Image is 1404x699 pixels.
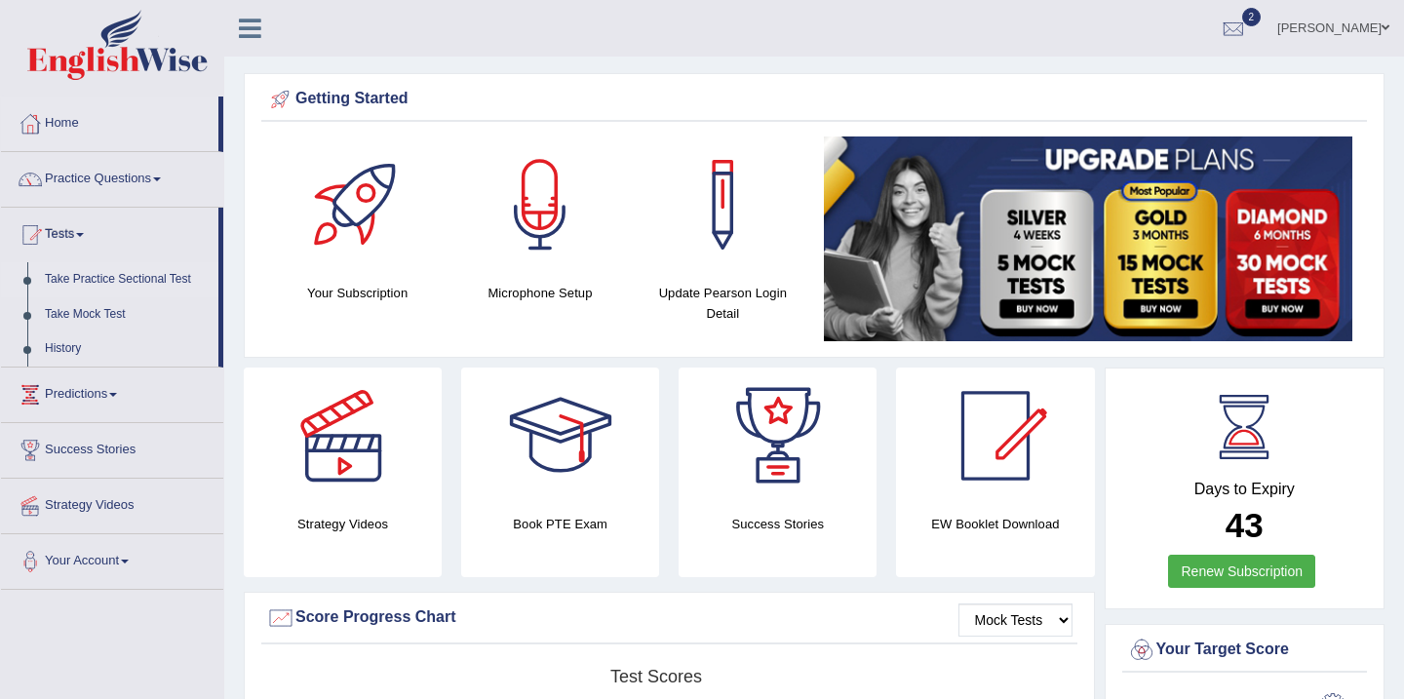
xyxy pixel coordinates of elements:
[610,667,702,686] tspan: Test scores
[1226,506,1264,544] b: 43
[1,97,218,145] a: Home
[36,297,218,332] a: Take Mock Test
[679,514,877,534] h4: Success Stories
[458,283,621,303] h4: Microphone Setup
[244,514,442,534] h4: Strategy Videos
[1168,555,1315,588] a: Renew Subscription
[642,283,804,324] h4: Update Pearson Login Detail
[824,136,1352,341] img: small5.jpg
[1242,8,1262,26] span: 2
[1,368,223,416] a: Predictions
[36,331,218,367] a: History
[1127,636,1363,665] div: Your Target Score
[1,152,223,201] a: Practice Questions
[266,85,1362,114] div: Getting Started
[36,262,218,297] a: Take Practice Sectional Test
[1,423,223,472] a: Success Stories
[276,283,439,303] h4: Your Subscription
[1,534,223,583] a: Your Account
[461,514,659,534] h4: Book PTE Exam
[266,603,1072,633] div: Score Progress Chart
[1,479,223,527] a: Strategy Videos
[896,514,1094,534] h4: EW Booklet Download
[1127,481,1363,498] h4: Days to Expiry
[1,208,218,256] a: Tests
